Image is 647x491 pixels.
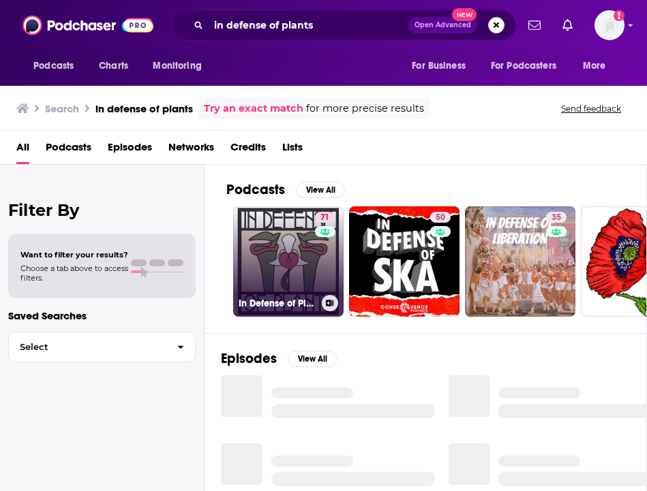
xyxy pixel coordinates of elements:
div: Search podcasts, credits, & more... [171,10,516,41]
img: Podchaser - Follow, Share and Rate Podcasts [22,12,153,38]
span: Open Advanced [415,22,471,29]
a: 35 [546,212,567,223]
span: New [452,8,477,21]
a: Credits [230,136,266,164]
a: PodcastsView All [226,181,345,198]
span: 71 [320,211,329,225]
span: 35 [552,211,561,225]
span: Select [9,343,166,351]
span: Logged in as RebeccaThomas9000 [595,10,625,40]
a: EpisodesView All [221,350,337,367]
p: Saved Searches [8,309,196,322]
span: For Business [412,57,466,76]
span: For Podcasters [491,57,556,76]
a: Show notifications dropdown [557,14,578,37]
span: for more precise results [306,101,424,116]
a: Episodes [108,136,152,164]
h2: Episodes [221,350,277,367]
button: Select [8,332,196,362]
span: 50 [436,211,445,225]
button: View All [288,351,337,367]
a: 71 [315,212,335,223]
button: open menu [143,53,219,79]
a: Networks [168,136,214,164]
a: Try an exact match [204,101,303,116]
span: Monitoring [153,57,201,76]
a: Lists [282,136,303,164]
button: Open AdvancedNew [408,17,477,33]
span: Choose a tab above to access filters. [20,264,128,283]
button: open menu [24,53,91,79]
a: Podcasts [46,136,91,164]
button: open menu [573,53,623,79]
span: Podcasts [33,57,74,76]
span: Charts [99,57,128,76]
input: Search podcasts, credits, & more... [209,14,408,36]
h2: Filter By [8,200,196,220]
img: User Profile [595,10,625,40]
svg: Add a profile image [614,10,625,21]
button: View All [296,182,345,198]
a: 71In Defense of Plants Podcast [233,206,344,317]
span: Want to filter your results? [20,250,128,259]
a: Charts [90,53,136,79]
a: 50 [430,212,451,223]
span: More [583,57,606,76]
h3: in defense of plants [95,102,193,115]
h2: Podcasts [226,181,285,198]
button: Send feedback [557,103,625,114]
a: 35 [465,206,575,317]
a: All [16,136,29,164]
button: open menu [402,53,483,79]
h3: Search [45,102,79,115]
a: 50 [349,206,460,317]
a: Show notifications dropdown [523,14,546,37]
button: open menu [482,53,576,79]
h3: In Defense of Plants Podcast [239,298,316,309]
button: Show profile menu [595,10,625,40]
